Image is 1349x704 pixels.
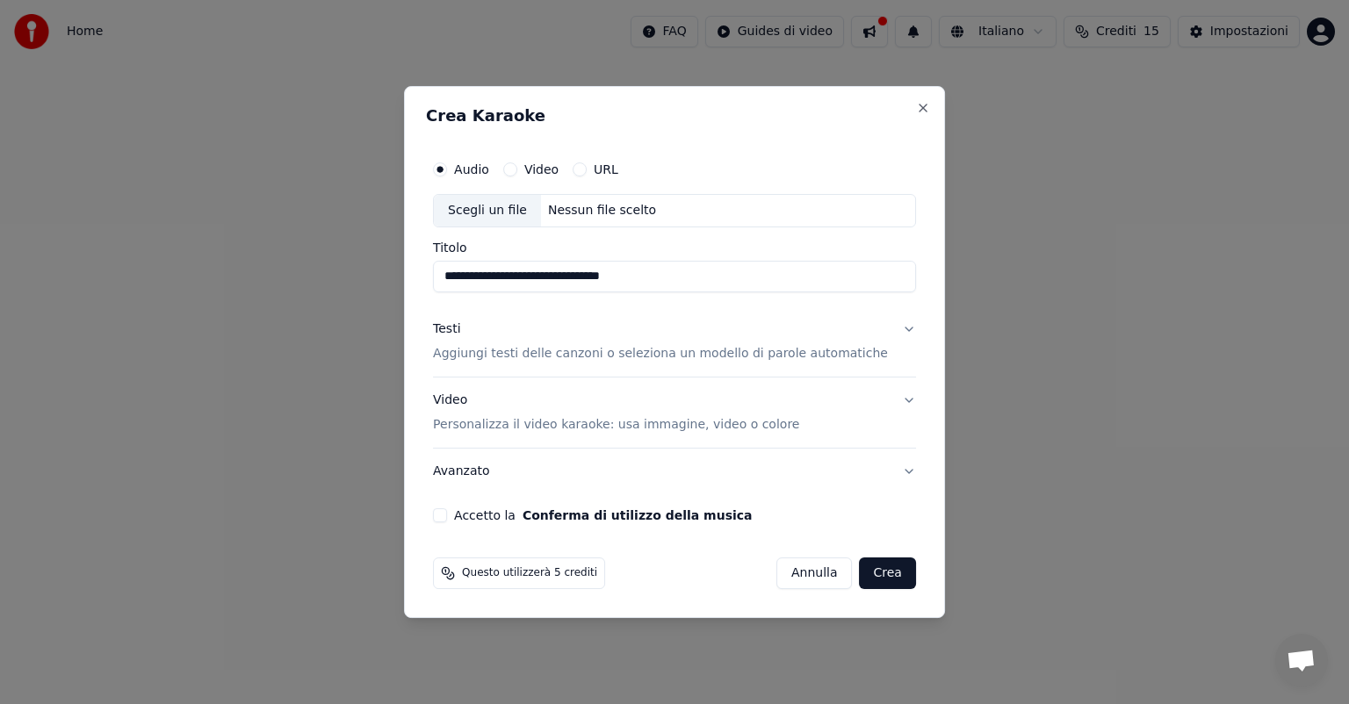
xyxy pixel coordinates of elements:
[426,108,923,124] h2: Crea Karaoke
[524,163,559,176] label: Video
[433,306,916,377] button: TestiAggiungi testi delle canzoni o seleziona un modello di parole automatiche
[454,163,489,176] label: Audio
[454,509,752,521] label: Accetto la
[433,377,916,448] button: VideoPersonalizza il video karaoke: usa immagine, video o colore
[433,449,916,494] button: Avanzato
[594,163,618,176] label: URL
[462,566,597,580] span: Questo utilizzerà 5 crediti
[860,557,916,589] button: Crea
[433,345,888,363] p: Aggiungi testi delle canzoni o seleziona un modello di parole automatiche
[433,392,799,434] div: Video
[433,416,799,434] p: Personalizza il video karaoke: usa immagine, video o colore
[776,557,853,589] button: Annulla
[434,195,541,226] div: Scegli un file
[433,320,460,338] div: Testi
[541,202,663,219] div: Nessun file scelto
[433,241,916,254] label: Titolo
[523,509,753,521] button: Accetto la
